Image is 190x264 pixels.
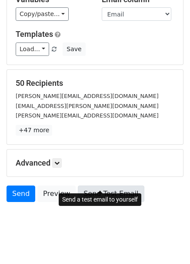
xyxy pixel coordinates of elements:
a: Load... [16,42,49,56]
iframe: Chat Widget [147,222,190,264]
h5: Advanced [16,158,174,168]
a: Send [7,186,35,202]
a: Templates [16,29,53,39]
small: [PERSON_NAME][EMAIL_ADDRESS][DOMAIN_NAME] [16,93,159,99]
small: [PERSON_NAME][EMAIL_ADDRESS][DOMAIN_NAME] [16,112,159,119]
h5: 50 Recipients [16,78,174,88]
a: Preview [37,186,76,202]
small: [EMAIL_ADDRESS][PERSON_NAME][DOMAIN_NAME] [16,103,159,109]
a: Copy/paste... [16,7,69,21]
a: Send Test Email [78,186,144,202]
div: Send a test email to yourself [59,193,141,206]
a: +47 more [16,125,52,136]
button: Save [63,42,85,56]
